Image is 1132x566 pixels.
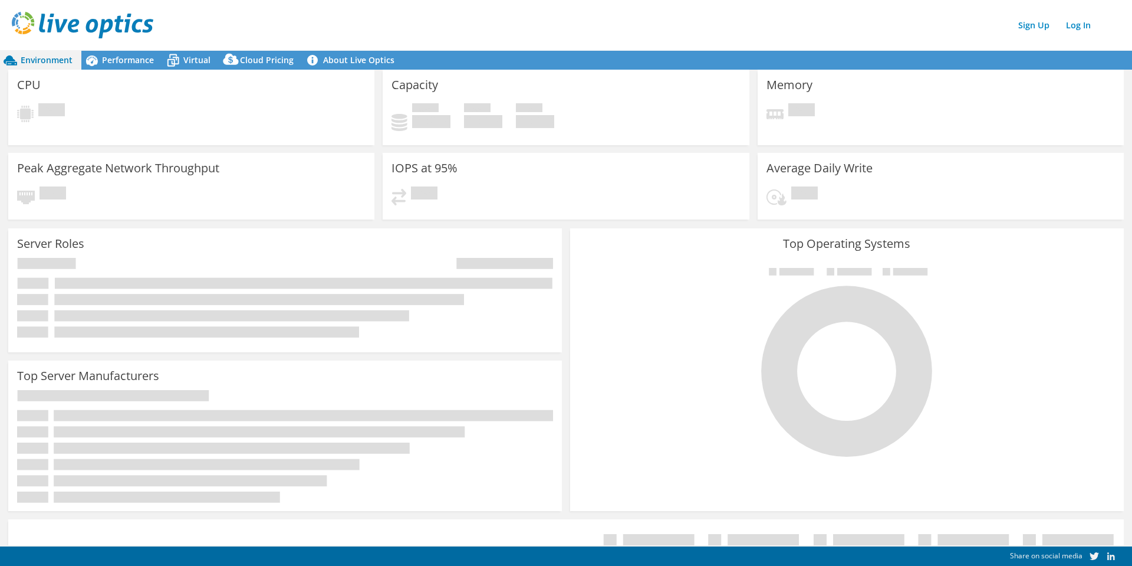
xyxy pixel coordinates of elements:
[791,187,818,202] span: Pending
[40,187,66,202] span: Pending
[391,162,458,175] h3: IOPS at 95%
[302,51,403,70] a: About Live Optics
[38,103,65,119] span: Pending
[1010,551,1082,561] span: Share on social media
[391,78,438,91] h3: Capacity
[412,103,439,115] span: Used
[102,54,154,66] span: Performance
[464,103,491,115] span: Free
[766,162,873,175] h3: Average Daily Write
[17,78,41,91] h3: CPU
[240,54,294,66] span: Cloud Pricing
[411,187,437,202] span: Pending
[1060,17,1097,34] a: Log In
[183,54,210,66] span: Virtual
[1012,17,1055,34] a: Sign Up
[579,237,1115,250] h3: Top Operating Systems
[21,54,73,66] span: Environment
[17,162,219,175] h3: Peak Aggregate Network Throughput
[516,103,542,115] span: Total
[412,115,450,128] h4: 0 GiB
[788,103,815,119] span: Pending
[766,78,812,91] h3: Memory
[17,237,84,250] h3: Server Roles
[17,369,159,382] h3: Top Server Manufacturers
[516,115,554,128] h4: 0 GiB
[12,12,153,38] img: live_optics_svg.svg
[464,115,502,128] h4: 0 GiB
